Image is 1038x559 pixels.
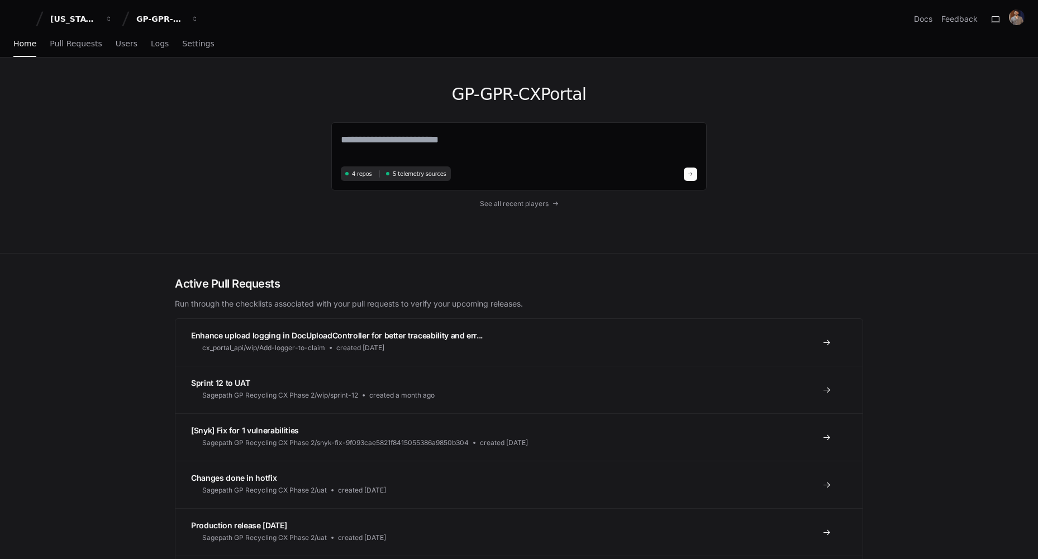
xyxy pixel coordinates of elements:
span: 5 telemetry sources [393,170,446,178]
span: Sprint 12 to UAT [191,378,250,388]
a: [Snyk] Fix for 1 vulnerabilitiesSagepath GP Recycling CX Phase 2/snyk-fix-9f093cae5821f8415055386... [175,413,863,461]
span: created [DATE] [480,438,528,447]
a: Home [13,31,36,57]
a: Enhance upload logging in DocUploadController for better traceability and err...cx_portal_api/wip... [175,319,863,366]
iframe: Open customer support [1002,522,1032,552]
img: 176496148 [1009,9,1025,25]
span: Home [13,40,36,47]
span: Changes done in hotfix [191,473,277,482]
a: Settings [182,31,214,57]
span: Production release [DATE] [191,520,287,530]
span: created [DATE] [336,343,384,352]
a: Sprint 12 to UATSagepath GP Recycling CX Phase 2/wip/sprint-12created a month ago [175,366,863,413]
span: Sagepath GP Recycling CX Phase 2/snyk-fix-9f093cae5821f8415055386a9850b304 [202,438,469,447]
a: Logs [151,31,169,57]
span: Enhance upload logging in DocUploadController for better traceability and err... [191,331,483,340]
span: Sagepath GP Recycling CX Phase 2/uat [202,533,327,542]
div: [US_STATE] Pacific [50,13,98,25]
span: Logs [151,40,169,47]
a: See all recent players [331,199,707,208]
span: Users [116,40,137,47]
span: Sagepath GP Recycling CX Phase 2/uat [202,486,327,495]
a: Docs [914,13,932,25]
h2: Active Pull Requests [175,276,863,292]
a: Production release [DATE]Sagepath GP Recycling CX Phase 2/uatcreated [DATE] [175,508,863,556]
span: created [DATE] [338,533,386,542]
span: cx_portal_api/wip/Add-logger-to-claim [202,343,325,352]
a: Users [116,31,137,57]
span: Sagepath GP Recycling CX Phase 2/wip/sprint-12 [202,391,358,400]
span: See all recent players [480,199,549,208]
h1: GP-GPR-CXPortal [331,84,707,104]
span: created a month ago [369,391,435,400]
span: 4 repos [352,170,372,178]
div: GP-GPR-CXPortal [136,13,184,25]
p: Run through the checklists associated with your pull requests to verify your upcoming releases. [175,298,863,309]
span: created [DATE] [338,486,386,495]
a: Changes done in hotfixSagepath GP Recycling CX Phase 2/uatcreated [DATE] [175,461,863,508]
a: Pull Requests [50,31,102,57]
button: GP-GPR-CXPortal [132,9,203,29]
span: Settings [182,40,214,47]
button: Feedback [941,13,978,25]
span: Pull Requests [50,40,102,47]
span: [Snyk] Fix for 1 vulnerabilities [191,426,299,435]
button: [US_STATE] Pacific [46,9,117,29]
